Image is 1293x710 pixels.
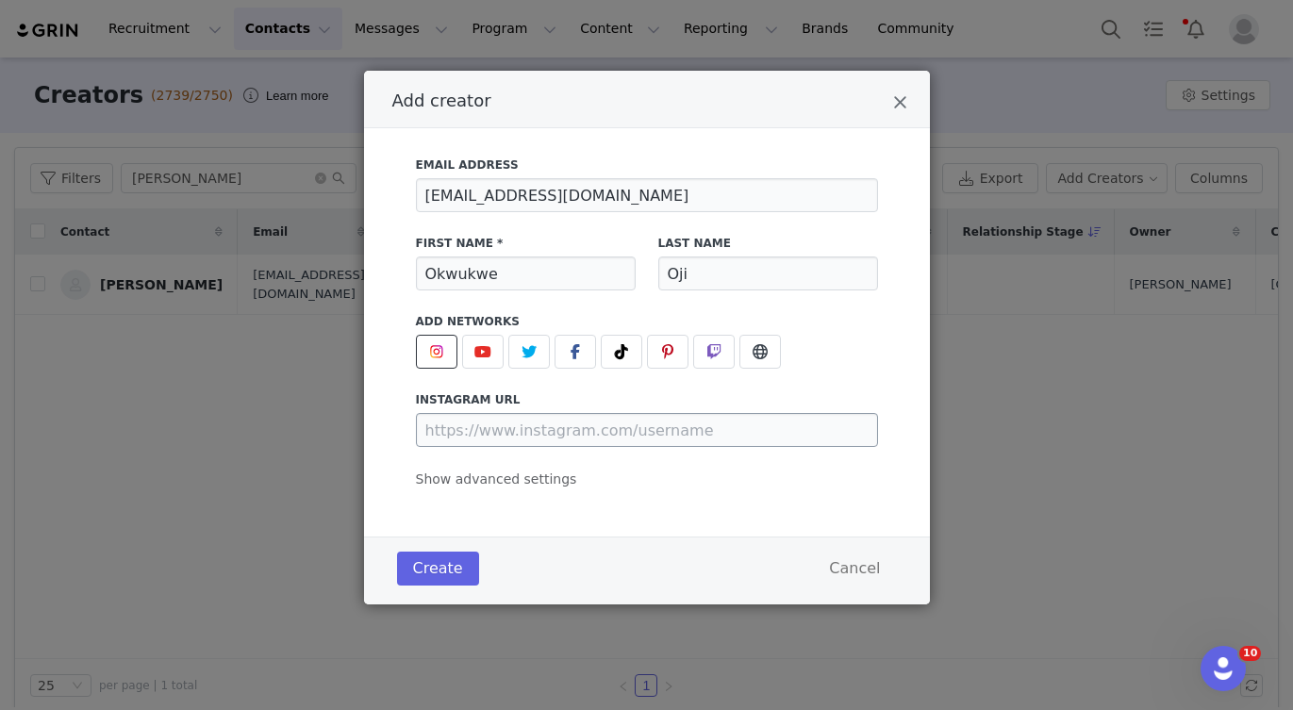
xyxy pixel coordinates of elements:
label: instagram URL [416,391,878,408]
label: Email Address [416,157,878,173]
label: Add Networks [416,313,878,330]
button: Create [397,552,479,586]
label: Last Name [658,235,878,252]
div: Add creator [364,71,930,604]
label: First Name * [416,235,636,252]
span: 10 [1239,646,1261,661]
iframe: Intercom live chat [1201,646,1246,691]
img: instagram.svg [429,344,444,359]
input: https://www.instagram.com/username [416,413,878,447]
button: Close [893,93,907,116]
button: Cancel [813,552,896,586]
span: Show advanced settings [416,471,577,487]
span: Add creator [392,91,491,110]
